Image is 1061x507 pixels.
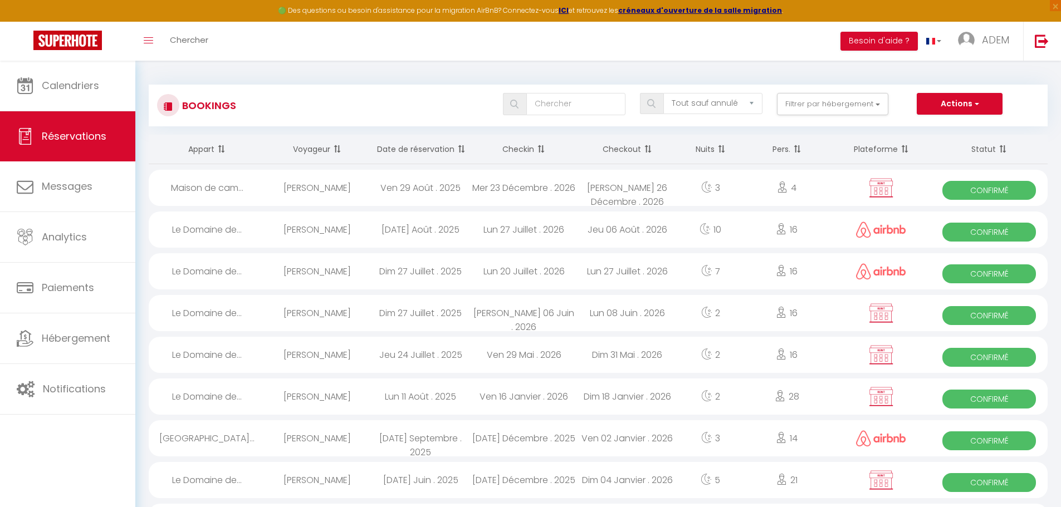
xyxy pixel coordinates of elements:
a: Chercher [162,22,217,61]
button: Actions [917,93,1003,115]
th: Sort by booking date [369,135,472,164]
span: Messages [42,179,92,193]
span: Chercher [170,34,208,46]
a: ... ADEM [950,22,1023,61]
button: Filtrer par hébergement [777,93,888,115]
th: Sort by nights [679,135,742,164]
a: ICI [559,6,569,15]
span: Notifications [43,382,106,396]
th: Sort by channel [832,135,931,164]
span: Paiements [42,280,94,294]
th: Sort by guest [266,135,369,164]
img: Super Booking [33,31,102,50]
h3: Bookings [179,93,236,118]
th: Sort by checkout [576,135,679,164]
th: Sort by people [742,135,832,164]
span: Analytics [42,230,87,244]
span: Calendriers [42,78,99,92]
img: ... [958,32,975,48]
input: Chercher [526,93,625,115]
span: Hébergement [42,331,110,345]
span: Réservations [42,129,106,143]
a: créneaux d'ouverture de la salle migration [618,6,782,15]
th: Sort by status [931,135,1048,164]
button: Besoin d'aide ? [840,32,918,51]
img: logout [1035,34,1049,48]
th: Sort by rentals [149,135,266,164]
button: Ouvrir le widget de chat LiveChat [9,4,42,38]
span: ADEM [982,33,1009,47]
th: Sort by checkin [472,135,576,164]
